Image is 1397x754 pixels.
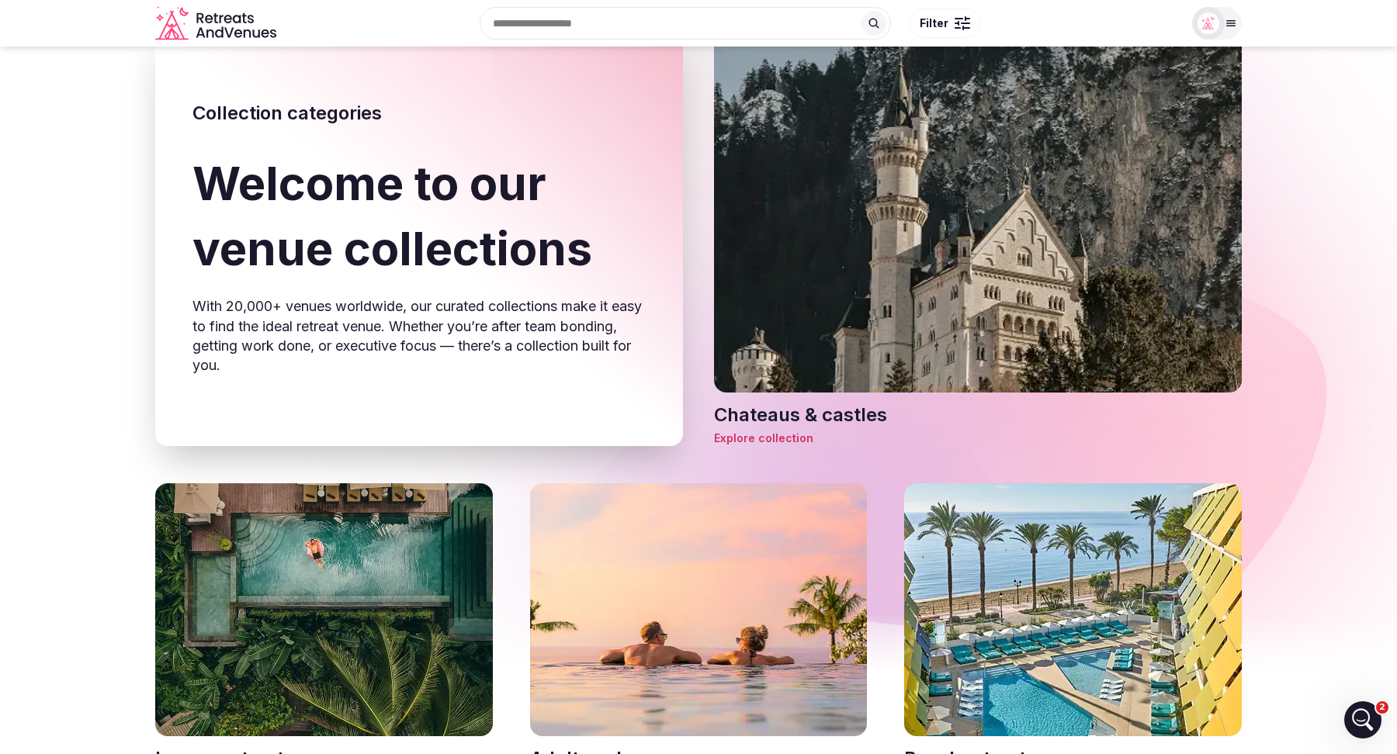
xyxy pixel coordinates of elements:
img: Adults only [530,483,868,736]
span: 2 [1376,701,1388,714]
img: Matt Grant Oakes [1198,12,1219,34]
img: Beach retreats [904,483,1242,736]
h2: Collection categories [192,100,646,126]
h3: Chateaus & castles [714,402,1242,428]
p: With 20,000+ venues worldwide, our curated collections make it easy to find the ideal retreat ven... [192,296,646,375]
button: Filter [910,9,980,38]
span: Explore collection [714,431,1242,446]
img: Luxury retreats [155,483,493,736]
svg: Retreats and Venues company logo [155,6,279,41]
span: Filter [920,16,948,31]
a: Visit the homepage [155,6,279,41]
a: Chateaus & castlesChateaus & castlesExplore collection [714,29,1242,446]
img: Chateaus & castles [714,29,1242,424]
iframe: Intercom live chat [1344,701,1381,738]
h1: Welcome to our venue collections [192,150,646,281]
